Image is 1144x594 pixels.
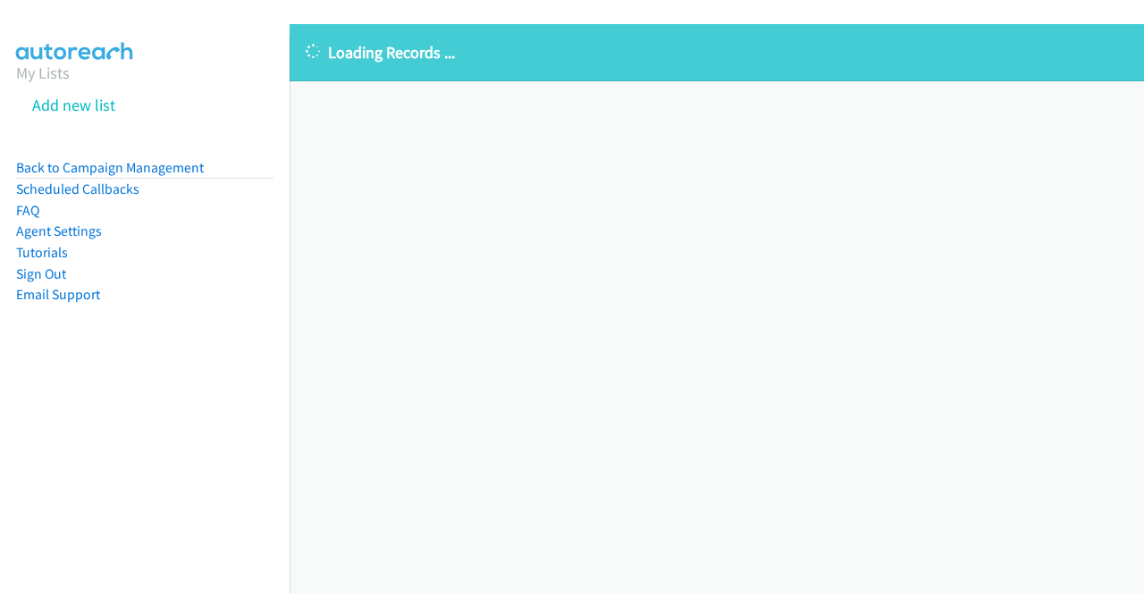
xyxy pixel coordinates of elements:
a: Email Support [16,286,100,303]
a: Tutorials [16,244,68,261]
a: Scheduled Callbacks [16,180,139,197]
a: Back to Campaign Management [16,159,204,176]
a: FAQ [16,202,39,219]
a: Agent Settings [16,222,102,239]
p: Loading Records ... [306,40,1128,64]
a: Sign Out [16,265,66,282]
a: My Lists [16,63,70,83]
a: Add new list [32,95,115,115]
